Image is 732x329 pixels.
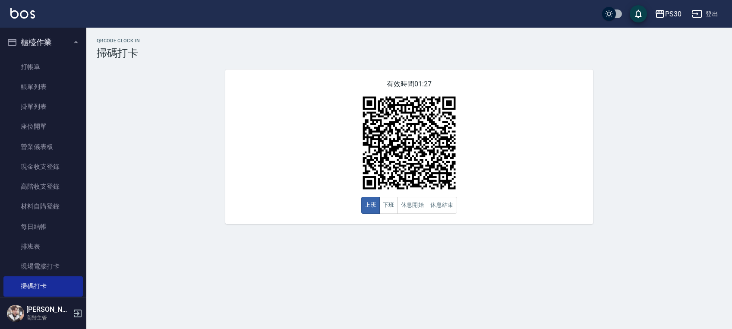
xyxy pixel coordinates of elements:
[688,6,722,22] button: 登出
[97,47,722,59] h3: 掃碼打卡
[3,157,83,177] a: 現金收支登錄
[3,117,83,136] a: 座位開單
[10,8,35,19] img: Logo
[398,197,428,214] button: 休息開始
[26,305,70,314] h5: [PERSON_NAME]
[427,197,457,214] button: 休息結束
[3,217,83,237] a: 每日結帳
[3,137,83,157] a: 營業儀表板
[361,197,380,214] button: 上班
[3,256,83,276] a: 現場電腦打卡
[26,314,70,322] p: 高階主管
[3,31,83,54] button: 櫃檯作業
[97,38,722,44] h2: QRcode Clock In
[630,5,647,22] button: save
[3,196,83,216] a: 材料自購登錄
[225,70,593,224] div: 有效時間 01:27
[3,57,83,77] a: 打帳單
[379,197,398,214] button: 下班
[651,5,685,23] button: PS30
[3,77,83,97] a: 帳單列表
[7,305,24,322] img: Person
[665,9,682,19] div: PS30
[3,177,83,196] a: 高階收支登錄
[3,276,83,296] a: 掃碼打卡
[3,237,83,256] a: 排班表
[3,97,83,117] a: 掛單列表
